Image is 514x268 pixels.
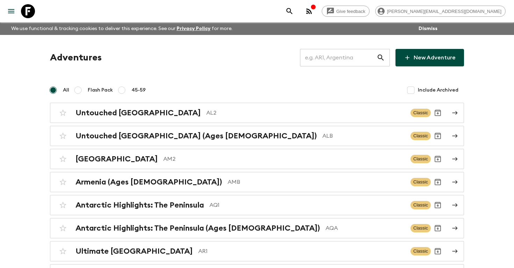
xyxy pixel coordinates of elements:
button: Archive [431,198,445,212]
button: Dismiss [417,24,439,34]
span: Include Archived [418,87,458,94]
button: Archive [431,221,445,235]
h2: Ultimate [GEOGRAPHIC_DATA] [76,247,193,256]
a: New Adventure [395,49,464,66]
span: Classic [411,109,431,117]
div: [PERSON_NAME][EMAIL_ADDRESS][DOMAIN_NAME] [375,6,506,17]
a: Armenia (Ages [DEMOGRAPHIC_DATA])AMBClassicArchive [50,172,464,192]
h2: Untouched [GEOGRAPHIC_DATA] (Ages [DEMOGRAPHIC_DATA]) [76,131,317,140]
button: Archive [431,175,445,189]
span: Classic [411,132,431,140]
h1: Adventures [50,51,102,65]
span: Classic [411,201,431,209]
p: ALB [322,132,405,140]
p: AR1 [198,247,405,255]
h2: [GEOGRAPHIC_DATA] [76,154,158,164]
h2: Antarctic Highlights: The Peninsula [76,201,204,210]
a: Ultimate [GEOGRAPHIC_DATA]AR1ClassicArchive [50,241,464,261]
span: Give feedback [333,9,369,14]
button: Archive [431,129,445,143]
button: menu [4,4,18,18]
p: We use functional & tracking cookies to deliver this experience. See our for more. [8,22,235,35]
input: e.g. AR1, Argentina [300,48,377,67]
p: AQ1 [209,201,405,209]
p: AMB [228,178,405,186]
button: Archive [431,106,445,120]
a: Antarctic Highlights: The Peninsula (Ages [DEMOGRAPHIC_DATA])AQAClassicArchive [50,218,464,238]
span: All [63,87,69,94]
a: Untouched [GEOGRAPHIC_DATA]AL2ClassicArchive [50,103,464,123]
p: AM2 [163,155,405,163]
button: search adventures [283,4,297,18]
span: [PERSON_NAME][EMAIL_ADDRESS][DOMAIN_NAME] [383,9,505,14]
span: Flash Pack [88,87,113,94]
h2: Armenia (Ages [DEMOGRAPHIC_DATA]) [76,178,222,187]
a: Untouched [GEOGRAPHIC_DATA] (Ages [DEMOGRAPHIC_DATA])ALBClassicArchive [50,126,464,146]
h2: Untouched [GEOGRAPHIC_DATA] [76,108,201,117]
span: Classic [411,224,431,232]
span: Classic [411,155,431,163]
button: Archive [431,244,445,258]
p: AL2 [206,109,405,117]
h2: Antarctic Highlights: The Peninsula (Ages [DEMOGRAPHIC_DATA]) [76,224,320,233]
a: [GEOGRAPHIC_DATA]AM2ClassicArchive [50,149,464,169]
a: Antarctic Highlights: The PeninsulaAQ1ClassicArchive [50,195,464,215]
button: Archive [431,152,445,166]
span: 45-59 [131,87,146,94]
p: AQA [326,224,405,232]
a: Give feedback [322,6,370,17]
span: Classic [411,247,431,255]
a: Privacy Policy [177,26,210,31]
span: Classic [411,178,431,186]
